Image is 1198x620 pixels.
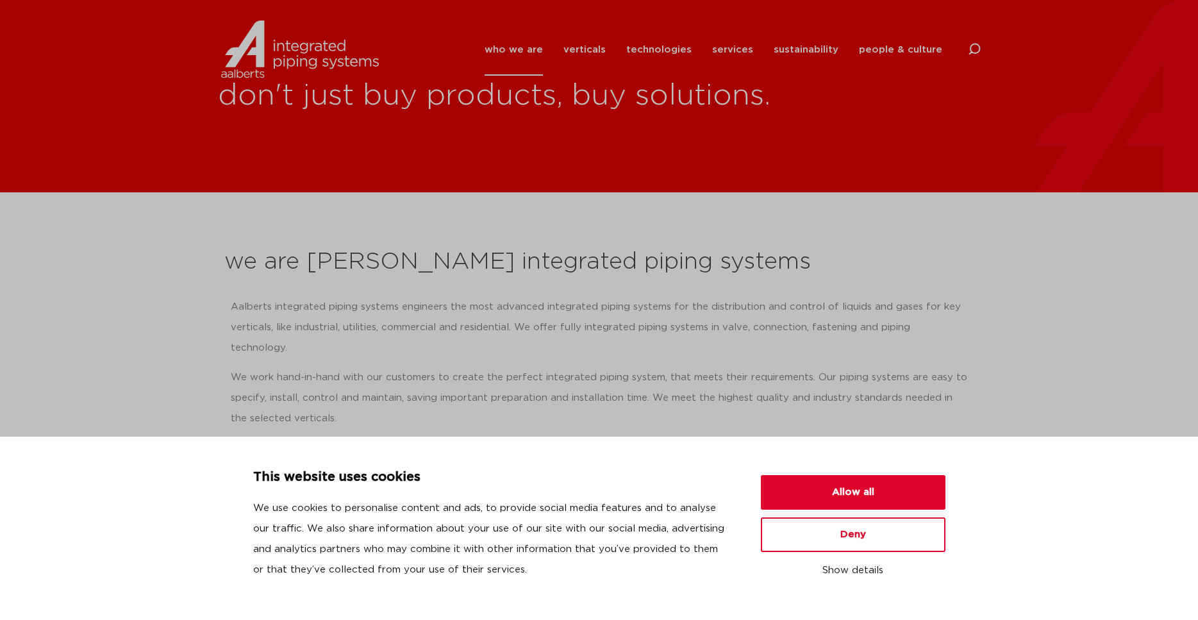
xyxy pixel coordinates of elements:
[485,24,543,76] a: who we are
[859,24,942,76] a: people & culture
[253,467,730,488] p: This website uses cookies
[563,24,606,76] a: verticals
[761,560,945,582] button: Show details
[774,24,838,76] a: sustainability
[761,475,945,510] button: Allow all
[485,24,942,76] nav: Menu
[712,24,753,76] a: services
[231,297,968,358] p: Aalberts integrated piping systems engineers the most advanced integrated piping systems for the ...
[224,247,974,278] h2: we are [PERSON_NAME] integrated piping systems
[253,498,730,580] p: We use cookies to personalise content and ads, to provide social media features and to analyse ou...
[231,367,968,429] p: We work hand-in-hand with our customers to create the perfect integrated piping system, that meet...
[626,24,692,76] a: technologies
[761,517,945,552] button: Deny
